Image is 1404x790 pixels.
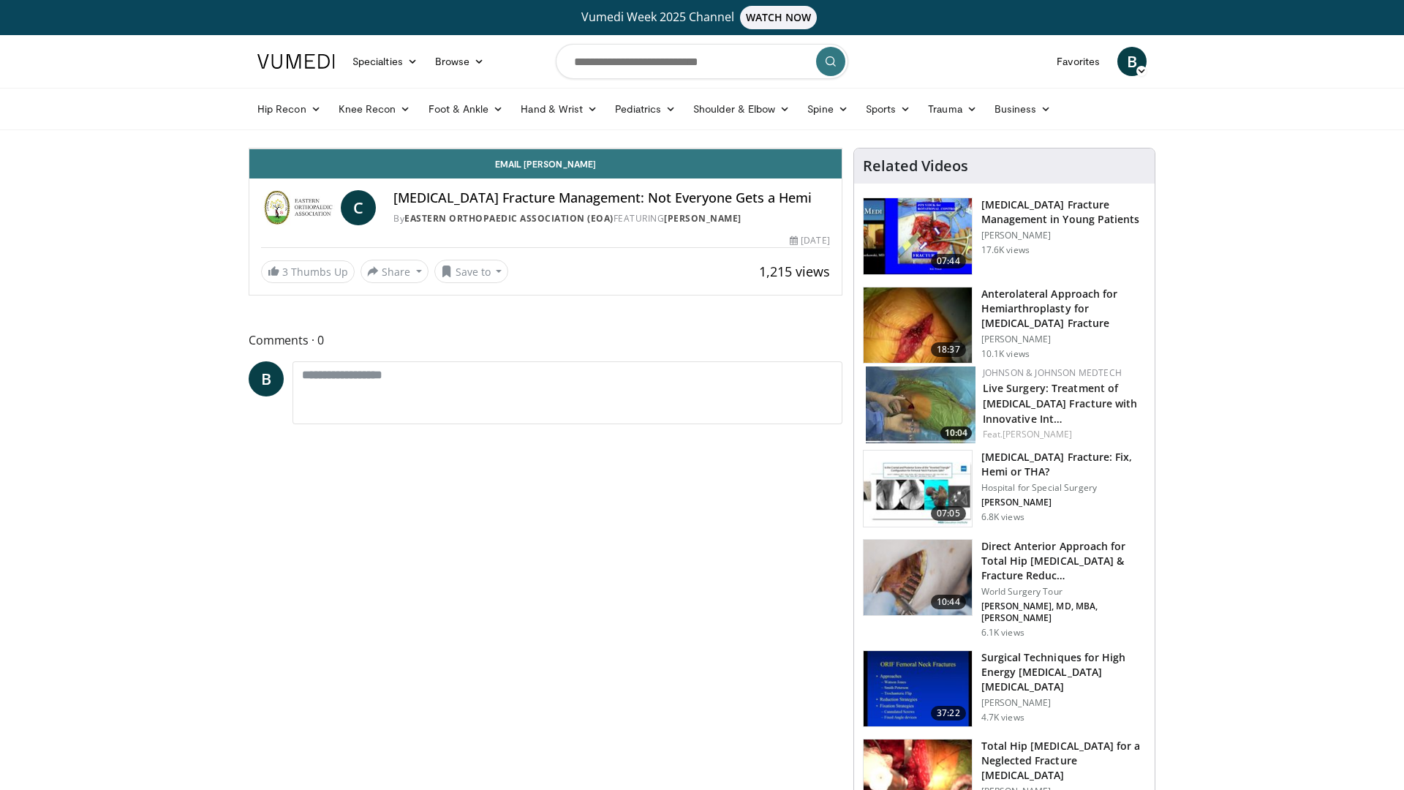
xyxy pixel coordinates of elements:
[981,586,1146,598] p: World Surgery Tour
[981,482,1146,494] p: Hospital for Special Surgery
[434,260,509,283] button: Save to
[864,540,972,616] img: 1b49c4dc-6725-42ca-b2d9-db8c5331b74b.150x105_q85_crop-smart_upscale.jpg
[684,94,799,124] a: Shoulder & Elbow
[426,47,494,76] a: Browse
[361,260,429,283] button: Share
[420,94,513,124] a: Foot & Ankle
[393,212,830,225] div: By FEATURING
[249,94,330,124] a: Hip Recon
[981,197,1146,227] h3: [MEDICAL_DATA] Fracture Management in Young Patients
[981,601,1146,624] p: [PERSON_NAME], MD, MBA, [PERSON_NAME]
[986,94,1060,124] a: Business
[981,539,1146,583] h3: Direct Anterior Approach for Total Hip [MEDICAL_DATA] & Fracture Reduc…
[931,595,966,609] span: 10:44
[863,539,1146,639] a: 10:44 Direct Anterior Approach for Total Hip [MEDICAL_DATA] & Fracture Reduc… World Surgery Tour ...
[981,511,1024,523] p: 6.8K views
[740,6,818,29] span: WATCH NOW
[863,287,1146,364] a: 18:37 Anterolateral Approach for Hemiarthroplasty for [MEDICAL_DATA] Fracture [PERSON_NAME] 10.1K...
[249,148,842,149] video-js: Video Player
[1048,47,1109,76] a: Favorites
[249,149,842,178] a: Email [PERSON_NAME]
[866,366,975,443] a: 10:04
[931,506,966,521] span: 07:05
[863,450,1146,527] a: 07:05 [MEDICAL_DATA] Fracture: Fix, Hemi or THA? Hospital for Special Surgery [PERSON_NAME] 6.8K ...
[249,331,842,350] span: Comments 0
[1117,47,1147,76] a: B
[341,190,376,225] a: C
[512,94,606,124] a: Hand & Wrist
[981,334,1146,345] p: [PERSON_NAME]
[866,366,975,443] img: 14766df3-efa5-4166-8dc0-95244dab913c.150x105_q85_crop-smart_upscale.jpg
[556,44,848,79] input: Search topics, interventions
[261,260,355,283] a: 3 Thumbs Up
[981,450,1146,479] h3: [MEDICAL_DATA] Fracture: Fix, Hemi or THA?
[330,94,420,124] a: Knee Recon
[983,366,1122,379] a: Johnson & Johnson MedTech
[981,497,1146,508] p: [PERSON_NAME]
[857,94,920,124] a: Sports
[1003,428,1072,440] a: [PERSON_NAME]
[981,697,1146,709] p: [PERSON_NAME]
[981,287,1146,331] h3: Anterolateral Approach for Hemiarthroplasty for [MEDICAL_DATA] Fracture
[983,428,1143,441] div: Feat.
[919,94,986,124] a: Trauma
[404,212,614,225] a: Eastern Orthopaedic Association (EOA)
[940,426,972,440] span: 10:04
[981,650,1146,694] h3: Surgical Techniques for High Energy [MEDICAL_DATA] [MEDICAL_DATA]
[981,627,1024,639] p: 6.1K views
[759,263,830,280] span: 1,215 views
[260,6,1144,29] a: Vumedi Week 2025 ChannelWATCH NOW
[863,157,968,175] h4: Related Videos
[249,361,284,396] a: B
[931,342,966,357] span: 18:37
[864,287,972,364] img: 78c34c25-97ae-4c02-9d2f-9b8ccc85d359.150x105_q85_crop-smart_upscale.jpg
[393,190,830,206] h4: [MEDICAL_DATA] Fracture Management: Not Everyone Gets a Hemi
[606,94,684,124] a: Pediatrics
[344,47,426,76] a: Specialties
[282,265,288,279] span: 3
[863,650,1146,728] a: 37:22 Surgical Techniques for High Energy [MEDICAL_DATA] [MEDICAL_DATA] [PERSON_NAME] 4.7K views
[981,712,1024,723] p: 4.7K views
[931,254,966,268] span: 07:44
[981,244,1030,256] p: 17.6K views
[864,651,972,727] img: 341f074f-dccc-4512-8d51-d85fc8b617ea.150x105_q85_crop-smart_upscale.jpg
[799,94,856,124] a: Spine
[664,212,741,225] a: [PERSON_NAME]
[863,197,1146,275] a: 07:44 [MEDICAL_DATA] Fracture Management in Young Patients [PERSON_NAME] 17.6K views
[864,198,972,274] img: 245457_0002_1.png.150x105_q85_crop-smart_upscale.jpg
[981,739,1146,783] h3: Total Hip [MEDICAL_DATA] for a Neglected Fracture [MEDICAL_DATA]
[790,234,829,247] div: [DATE]
[257,54,335,69] img: VuMedi Logo
[981,230,1146,241] p: [PERSON_NAME]
[261,190,335,225] img: Eastern Orthopaedic Association (EOA)
[864,451,972,527] img: 5b7a0747-e942-4b85-9d8f-d50a64f0d5dd.150x105_q85_crop-smart_upscale.jpg
[931,706,966,721] span: 37:22
[983,381,1138,426] a: Live Surgery: Treatment of [MEDICAL_DATA] Fracture with Innovative Int…
[981,348,1030,360] p: 10.1K views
